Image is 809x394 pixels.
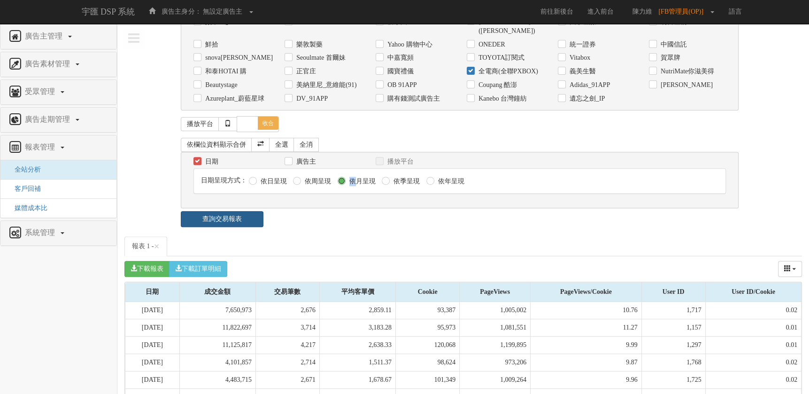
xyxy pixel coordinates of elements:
label: 美納里尼_意維能(91) [294,80,356,90]
label: 中嘉寬頻 [385,53,414,63]
td: 3,183.28 [319,319,395,337]
label: 依季呈現 [391,177,420,186]
td: 1,081,551 [460,319,531,337]
label: Azureplant_蔚藍星球 [203,94,264,103]
label: TOYOTA訂閱式 [476,53,524,63]
td: 1,199,895 [460,337,531,354]
label: 依年呈現 [436,177,464,186]
label: 樂敦製藥 [294,40,323,49]
td: 120,068 [395,337,459,354]
span: 系統管理 [23,229,60,236]
td: 1,678.67 [319,371,395,389]
div: 平均客單價 [320,283,395,301]
label: 國寶禮儀 [385,67,414,76]
label: DV_91APP [294,94,328,103]
span: 廣告主身分： [162,8,201,15]
td: 9.96 [531,371,642,389]
td: 101,349 [395,371,459,389]
label: 鮮拾 [203,40,218,49]
label: [PERSON_NAME] [658,80,713,90]
div: 日期 [125,283,179,301]
span: 廣告素材管理 [23,60,75,68]
a: 全站分析 [8,166,41,173]
label: 日期 [203,157,218,166]
td: 1,005,002 [460,302,531,319]
td: 2,859.11 [319,302,395,319]
a: 報表管理 [8,140,109,155]
label: OB 91APP [385,80,417,90]
td: 0.01 [705,337,801,354]
div: User ID/Cookie [706,283,801,301]
div: 交易筆數 [256,283,319,301]
td: 1,717 [641,302,705,319]
div: 成交金額 [180,283,255,301]
td: 9.87 [531,354,642,371]
button: Close [154,242,160,252]
a: 系統管理 [8,226,109,241]
td: 4,101,857 [179,354,255,371]
td: 11,822,697 [179,319,255,337]
label: [PERSON_NAME]([PERSON_NAME]) [476,17,544,36]
span: 日期呈現方式： [201,177,247,184]
label: Adidas_91APP [567,80,610,90]
a: 報表 1 - [124,236,167,256]
label: 播放平台 [385,157,414,166]
td: 1,009,264 [460,371,531,389]
label: 中國信託 [658,40,687,49]
td: [DATE] [125,354,180,371]
span: 廣告主管理 [23,32,67,40]
td: 9.99 [531,337,642,354]
a: 媒體成本比 [8,205,47,212]
td: 93,387 [395,302,459,319]
div: PageViews/Cookie [531,283,641,301]
td: [DATE] [125,302,180,319]
button: 下載訂單明細 [169,261,227,277]
td: 973,206 [460,354,531,371]
td: 11.27 [531,319,642,337]
a: 受眾管理 [8,85,109,100]
button: 下載報表 [124,261,170,277]
td: 0.02 [705,371,801,389]
label: 廣告主 [294,157,316,166]
label: 依月呈現 [347,177,376,186]
td: 2,714 [255,354,319,371]
label: 統一證券 [567,40,596,49]
label: Seoulmate 首爾妹 [294,53,346,63]
td: 0.02 [705,302,801,319]
td: 7,650,973 [179,302,255,319]
span: [FB管理員(OP)] [658,8,708,15]
span: 廣告走期管理 [23,115,75,123]
span: 受眾管理 [23,87,60,95]
td: 2,638.33 [319,337,395,354]
label: 依周呈現 [302,177,331,186]
label: 依日呈現 [258,177,287,186]
td: 1,768 [641,354,705,371]
td: 98,624 [395,354,459,371]
a: 全選 [269,138,294,152]
td: 4,483,715 [179,371,255,389]
td: 1,157 [641,319,705,337]
div: PageViews [460,283,530,301]
td: [DATE] [125,319,180,337]
td: 4,217 [255,337,319,354]
label: 全電商(全聯PXBOX) [476,67,538,76]
a: 查詢交易報表 [181,211,263,227]
a: 廣告走期管理 [8,112,109,127]
label: NutriMate你滋美得 [658,67,714,76]
label: ONEDER [476,40,505,49]
td: 1,297 [641,337,705,354]
span: 陳力維 [628,8,657,15]
td: 10.76 [531,302,642,319]
span: 報表管理 [23,143,60,151]
span: × [154,241,160,252]
div: Cookie [396,283,459,301]
label: 正官庄 [294,67,316,76]
label: 賀眾牌 [658,53,680,63]
td: 95,973 [395,319,459,337]
span: 收合 [258,117,278,130]
label: Yahoo 購物中心 [385,40,432,49]
span: 無設定廣告主 [203,8,242,15]
label: Coupang 酷澎 [476,80,517,90]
